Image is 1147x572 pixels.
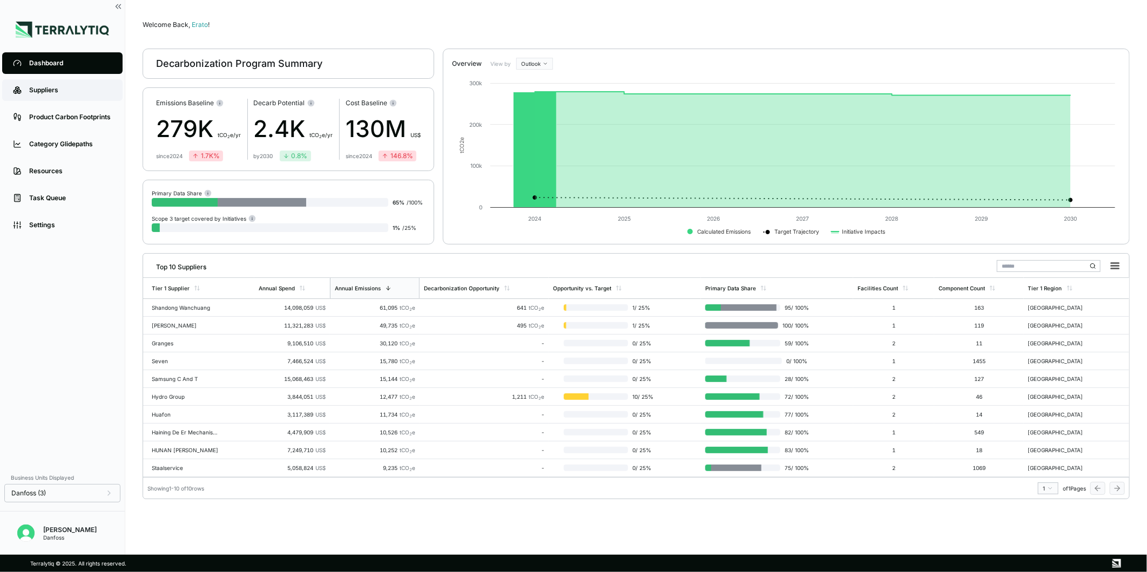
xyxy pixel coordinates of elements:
text: 2027 [797,215,809,222]
sub: 2 [409,325,412,330]
span: tCO e [400,322,415,329]
div: 2 [858,411,930,418]
div: by 2030 [254,153,273,159]
span: US$ [315,358,326,364]
div: 119 [939,322,1019,329]
span: tCO e [400,429,415,435]
span: 0 / 100 % [782,358,809,364]
div: [GEOGRAPHIC_DATA] [1028,340,1097,346]
div: [GEOGRAPHIC_DATA] [1028,322,1097,329]
div: 3,117,389 [259,411,326,418]
div: 7,466,524 [259,358,326,364]
div: - [424,411,544,418]
span: ! [208,21,210,29]
div: 14 [939,411,1019,418]
div: Opportunity vs. Target [553,285,611,291]
div: HUNAN [PERSON_NAME] [152,447,221,453]
div: [PERSON_NAME] [152,322,221,329]
div: Business Units Displayed [4,471,120,484]
div: 2 [858,376,930,382]
span: 1 / 25 % [628,304,657,311]
div: 14,098,059 [259,304,326,311]
sub: 2 [409,414,412,419]
div: 549 [939,429,1019,435]
div: - [424,465,544,471]
div: 11,734 [334,411,416,418]
span: 72 / 100 % [780,393,809,400]
sub: 2 [227,134,230,139]
sub: 2 [320,134,322,139]
text: 2025 [618,215,631,222]
div: Tier 1 Region [1028,285,1062,291]
div: [GEOGRAPHIC_DATA] [1028,358,1097,364]
div: 30,120 [334,340,416,346]
button: Open user button [13,520,39,546]
span: 1 % [393,224,400,231]
div: 495 [424,322,544,329]
span: tCO e [400,376,415,382]
span: Outlook [521,60,541,67]
text: 100k [470,162,482,169]
div: Component Count [939,285,985,291]
div: 2 [858,393,930,400]
div: 10,526 [334,429,416,435]
span: 100 / 100 % [778,322,809,329]
span: US$ [315,376,326,382]
div: 10,252 [334,447,416,453]
div: Emissions Baseline [156,99,241,107]
span: tCO e [400,304,415,311]
sub: 2 [538,307,541,312]
div: Decarbonization Opportunity [424,285,500,291]
span: tCO e [400,393,415,400]
div: 7,249,710 [259,447,326,453]
sub: 2 [409,450,412,454]
span: tCO e [400,411,415,418]
div: [PERSON_NAME] [43,526,97,534]
sub: 2 [409,360,412,365]
div: 1,211 [424,393,544,400]
div: 11,321,283 [259,322,326,329]
text: Target Trajectory [775,228,820,235]
span: US$ [315,393,326,400]
span: tCO e [529,393,544,400]
div: 1 [1043,485,1054,492]
span: tCO e [400,465,415,471]
text: Initiative Impacts [842,228,886,235]
div: 1 [858,322,930,329]
span: tCO e [400,340,415,346]
div: Settings [29,221,112,229]
div: 2 [858,465,930,471]
div: Annual Emissions [335,285,381,291]
div: - [424,376,544,382]
span: US$ [315,340,326,346]
div: 0.8 % [283,152,308,160]
img: Erato Panayiotou [17,525,35,542]
span: Danfoss (3) [11,489,46,498]
span: 82 / 100 % [780,429,809,435]
span: 10 / 25 % [628,393,657,400]
span: 95 / 100 % [780,304,809,311]
span: of 1 Pages [1063,485,1086,492]
span: tCO e [400,358,415,364]
sub: 2 [409,396,412,401]
span: US$ [410,132,421,138]
div: Haining De Er Mechanism Manufacture [152,429,221,435]
div: - [424,358,544,364]
div: 5,058,824 [259,465,326,471]
text: Calculated Emissions [697,228,751,235]
div: [GEOGRAPHIC_DATA] [1028,447,1097,453]
text: 2028 [886,215,899,222]
div: 1 [858,429,930,435]
div: Category Glidepaths [29,140,112,148]
span: 0 / 25 % [628,465,657,471]
div: since 2024 [156,153,183,159]
div: Top 10 Suppliers [147,258,206,271]
sub: 2 [409,432,412,437]
div: Product Carbon Footprints [29,113,112,121]
text: 200k [469,121,482,128]
sub: 2 [409,343,412,348]
div: Welcome Back, [143,21,1130,29]
div: 61,095 [334,304,416,311]
div: 18 [939,447,1019,453]
span: 75 / 100 % [780,465,809,471]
